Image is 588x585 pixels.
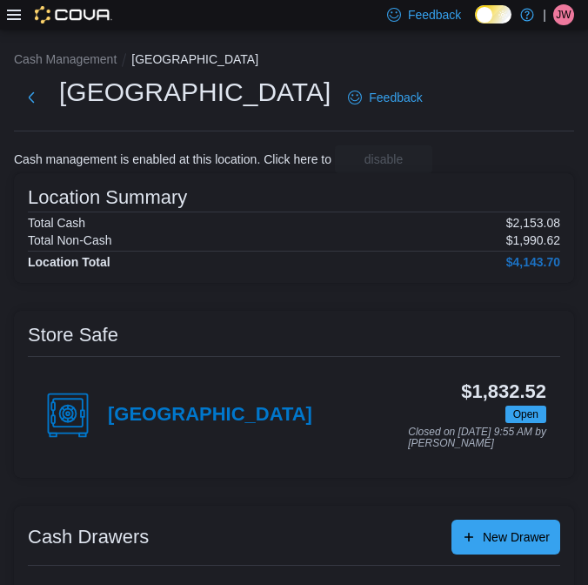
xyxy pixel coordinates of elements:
span: Open [505,406,546,423]
span: Dark Mode [475,24,476,24]
button: New Drawer [451,520,560,555]
nav: An example of EuiBreadcrumbs [14,50,574,71]
button: disable [335,145,432,173]
h3: Cash Drawers [28,527,149,548]
p: | [543,4,546,25]
div: Jeff Wilkins [553,4,574,25]
p: Closed on [DATE] 9:55 AM by [PERSON_NAME] [408,427,546,450]
h4: $4,143.70 [506,255,560,269]
p: Cash management is enabled at this location. Click here to [14,152,331,166]
h4: Location Total [28,255,110,269]
a: Feedback [341,80,429,115]
button: Cash Management [14,52,117,66]
span: Open [513,407,538,422]
h6: Total Non-Cash [28,233,112,247]
span: New Drawer [483,528,550,546]
span: Feedback [369,89,422,106]
h6: Total Cash [28,216,85,230]
p: $2,153.08 [506,216,560,230]
span: Feedback [408,6,461,24]
span: JW [556,4,571,25]
h3: Store Safe [28,325,118,346]
input: Dark Mode [475,5,511,24]
button: Next [14,80,49,115]
span: disable [364,151,403,168]
h3: $1,832.52 [461,381,546,402]
button: [GEOGRAPHIC_DATA] [131,52,258,66]
h1: [GEOGRAPHIC_DATA] [59,75,331,110]
p: $1,990.62 [506,233,560,247]
h4: [GEOGRAPHIC_DATA] [108,404,312,427]
h3: Location Summary [28,187,187,208]
img: Cova [35,6,112,24]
